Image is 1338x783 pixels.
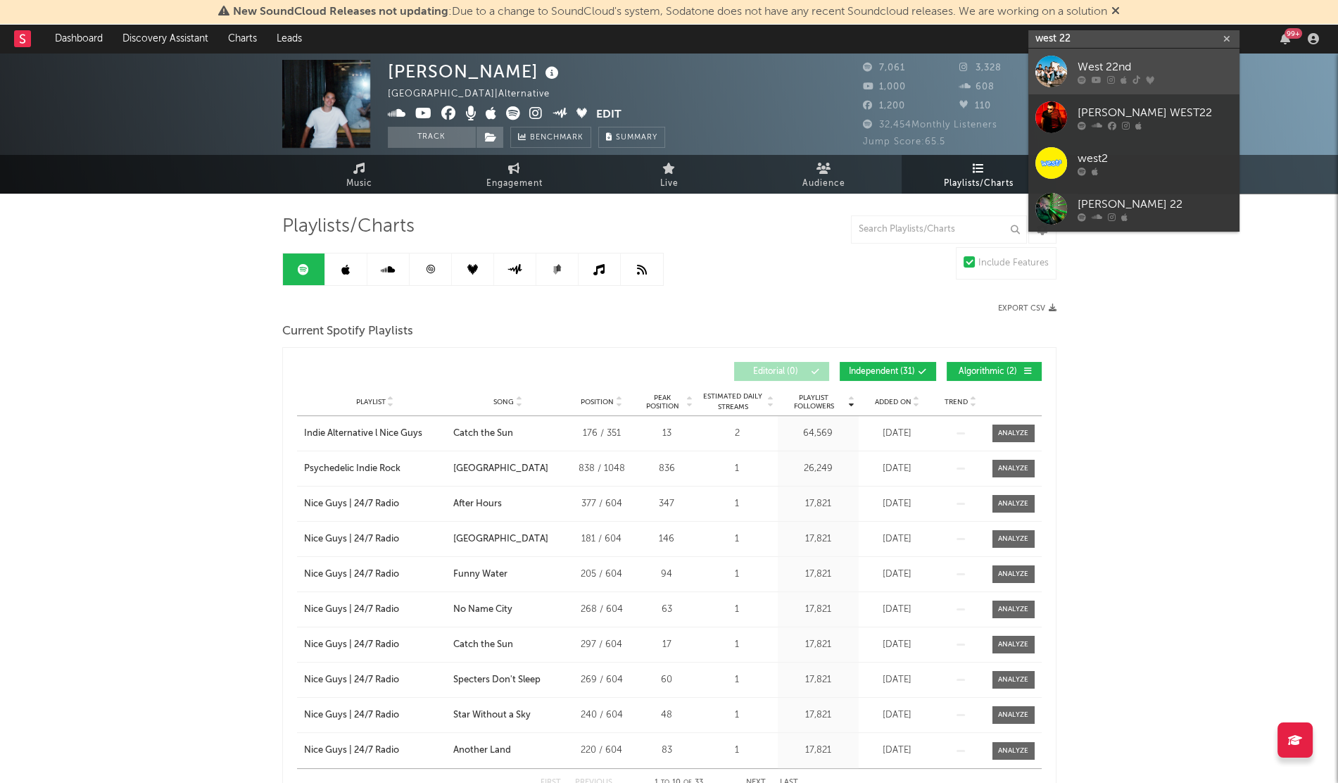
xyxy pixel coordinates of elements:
[862,462,933,476] div: [DATE]
[862,568,933,582] div: [DATE]
[743,368,808,376] span: Editorial ( 0 )
[851,215,1027,244] input: Search Playlists/Charts
[304,532,446,546] a: Nice Guys | 24/7 Radio
[233,6,1107,18] span: : Due to a change to SoundCloud's system, Sodatone does not have any recent Soundcloud releases. ...
[304,462,446,476] a: Psychedelic Indie Rock
[1280,33,1290,44] button: 99+
[388,86,566,103] div: [GEOGRAPHIC_DATA] | Alternative
[640,603,693,617] div: 63
[956,368,1021,376] span: Algorithmic ( 2 )
[453,603,512,617] div: No Name City
[700,638,774,652] div: 1
[840,362,936,381] button: Independent(31)
[640,532,693,546] div: 146
[640,708,693,722] div: 48
[945,398,968,406] span: Trend
[640,462,693,476] div: 836
[304,568,399,582] div: Nice Guys | 24/7 Radio
[849,368,915,376] span: Independent ( 31 )
[862,532,933,546] div: [DATE]
[944,175,1014,192] span: Playlists/Charts
[781,394,847,411] span: Playlist Followers
[862,638,933,652] div: [DATE]
[1078,196,1232,213] div: [PERSON_NAME] 22
[700,427,774,441] div: 2
[570,744,633,758] div: 220 / 604
[388,127,476,148] button: Track
[453,427,513,441] div: Catch the Sun
[781,427,855,441] div: 64,569
[304,603,446,617] a: Nice Guys | 24/7 Radio
[640,497,693,511] div: 347
[453,462,548,476] div: [GEOGRAPHIC_DATA]
[304,673,399,687] div: Nice Guys | 24/7 Radio
[437,155,592,194] a: Engagement
[863,63,905,73] span: 7,061
[781,532,855,546] div: 17,821
[304,708,446,722] a: Nice Guys | 24/7 Radio
[233,6,448,18] span: New SoundCloud Releases not updating
[781,673,855,687] div: 17,821
[700,532,774,546] div: 1
[304,568,446,582] a: Nice Guys | 24/7 Radio
[959,63,1002,73] span: 3,328
[453,497,502,511] div: After Hours
[356,398,386,406] span: Playlist
[781,638,855,652] div: 17,821
[863,101,905,111] span: 1,200
[862,497,933,511] div: [DATE]
[781,744,855,758] div: 17,821
[700,708,774,722] div: 1
[453,673,541,687] div: Specters Don't Sleep
[978,255,1049,272] div: Include Features
[453,744,511,758] div: Another Land
[218,25,267,53] a: Charts
[781,462,855,476] div: 26,249
[304,603,399,617] div: Nice Guys | 24/7 Radio
[802,175,845,192] span: Audience
[863,82,906,92] span: 1,000
[1078,150,1232,167] div: west2
[640,568,693,582] div: 94
[700,673,774,687] div: 1
[570,638,633,652] div: 297 / 604
[304,708,399,722] div: Nice Guys | 24/7 Radio
[1028,94,1239,140] a: [PERSON_NAME] WEST22
[304,744,446,758] a: Nice Guys | 24/7 Radio
[700,497,774,511] div: 1
[304,532,399,546] div: Nice Guys | 24/7 Radio
[493,398,514,406] span: Song
[453,532,548,546] div: [GEOGRAPHIC_DATA]
[388,60,562,83] div: [PERSON_NAME]
[304,427,446,441] a: Indie Alternative l Nice Guys
[781,497,855,511] div: 17,821
[304,497,399,511] div: Nice Guys | 24/7 Radio
[700,568,774,582] div: 1
[616,134,657,142] span: Summary
[282,323,413,340] span: Current Spotify Playlists
[570,708,633,722] div: 240 / 604
[598,127,665,148] button: Summary
[570,427,633,441] div: 176 / 351
[453,708,531,722] div: Star Without a Sky
[1028,186,1239,232] a: [PERSON_NAME] 22
[304,638,399,652] div: Nice Guys | 24/7 Radio
[1028,30,1239,48] input: Search for artists
[486,175,543,192] span: Engagement
[781,568,855,582] div: 17,821
[596,106,621,124] button: Edit
[862,708,933,722] div: [DATE]
[781,708,855,722] div: 17,821
[862,744,933,758] div: [DATE]
[570,568,633,582] div: 205 / 604
[282,155,437,194] a: Music
[530,130,583,146] span: Benchmark
[346,175,372,192] span: Music
[959,101,991,111] span: 110
[862,427,933,441] div: [DATE]
[660,175,679,192] span: Live
[747,155,902,194] a: Audience
[640,673,693,687] div: 60
[453,568,507,582] div: Funny Water
[282,218,415,235] span: Playlists/Charts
